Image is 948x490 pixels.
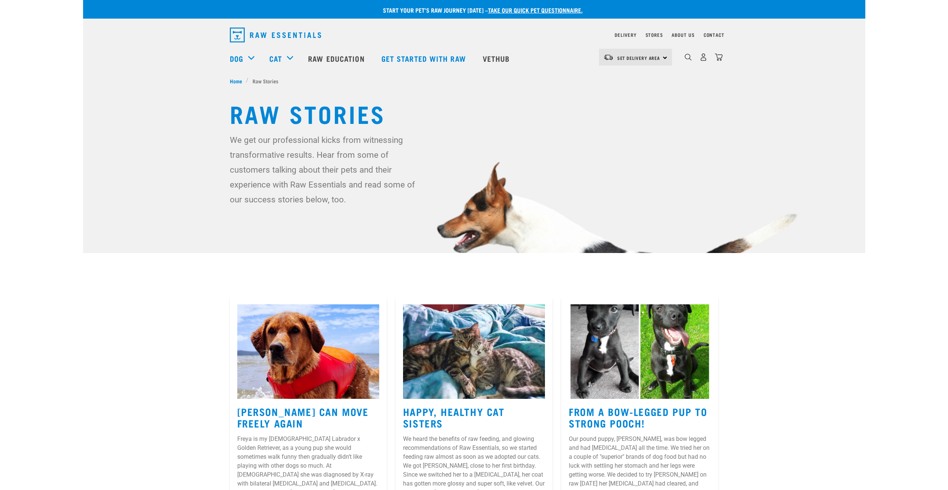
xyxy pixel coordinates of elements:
[230,77,246,85] a: Home
[704,33,725,36] a: Contact
[269,53,282,64] a: Cat
[237,304,379,399] img: 324415442_887503609349600_3153233528010366218_n-1.jpg
[230,77,719,85] nav: breadcrumbs
[230,77,242,85] span: Home
[700,53,707,61] img: user.png
[230,132,425,207] p: We get our professional kicks from witnessing transformative results. Hear from some of customers...
[615,33,636,36] a: Delivery
[230,28,321,42] img: Raw Essentials Logo
[224,25,725,45] nav: dropdown navigation
[569,406,711,429] h3: From a Bow-Legged Pup to Strong Pooch!
[403,406,545,429] h3: Happy, Healthy Cat Sisters
[89,6,871,15] p: Start your pet’s raw journey [DATE] –
[603,54,613,61] img: van-moving.png
[374,44,475,73] a: Get started with Raw
[646,33,663,36] a: Stores
[672,33,694,36] a: About Us
[488,8,583,12] a: take our quick pet questionnaire.
[83,44,865,73] nav: dropdown navigation
[685,54,692,61] img: home-icon-1@2x.png
[715,53,723,61] img: home-icon@2x.png
[237,406,379,429] h3: [PERSON_NAME] Can Move Freely Again
[403,304,545,399] img: B9DC63C2-815C-4A6A-90BD-B49E215A4847.jpg
[230,53,243,64] a: Dog
[617,57,660,59] span: Set Delivery Area
[230,100,719,126] h1: Raw Stories
[475,44,519,73] a: Vethub
[569,304,711,399] img: Sadie.jpg
[301,44,374,73] a: Raw Education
